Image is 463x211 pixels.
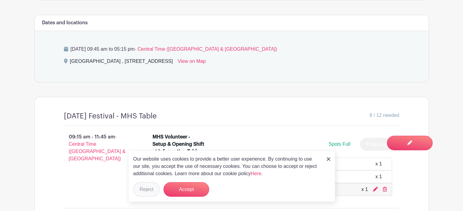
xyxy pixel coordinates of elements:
p: 09:15 am - 11:45 am [54,131,143,165]
h6: Dates and locations [42,20,88,26]
p: [DATE] 09:45 am to 05:15 pm [64,46,399,53]
button: Reject [133,182,160,197]
div: [GEOGRAPHIC_DATA] , [STREET_ADDRESS] [70,58,173,67]
a: View on Map [178,58,206,67]
span: Spots Full [328,141,350,147]
button: Accept [163,182,209,197]
div: x 1 [375,160,382,168]
h4: [DATE] Festival - MHS Table [64,112,157,121]
div: MHS Volunteer - Setup & Opening Shift at Information Table [153,133,205,155]
img: close_button-5f87c8562297e5c2d7936805f587ecaba9071eb48480494691a3f1689db116b3.svg [327,157,330,161]
div: x 1 [361,186,368,193]
span: 8 / 12 needed [370,112,399,119]
span: - Central Time ([GEOGRAPHIC_DATA] & [GEOGRAPHIC_DATA]) [69,134,126,161]
span: - Central Time ([GEOGRAPHIC_DATA] & [GEOGRAPHIC_DATA]) [135,46,277,52]
div: x 1 [375,173,382,180]
a: Here [251,171,261,176]
p: Our website uses cookies to provide a better user experience. By continuing to use our site, you ... [133,155,320,177]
